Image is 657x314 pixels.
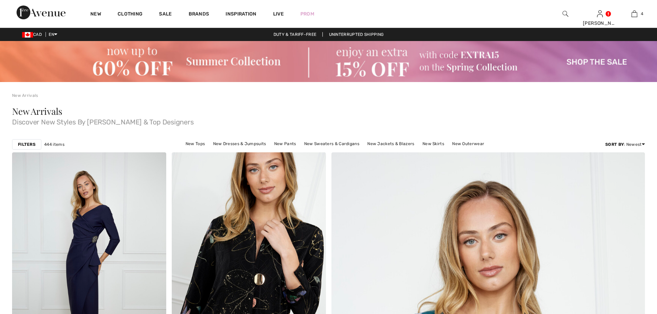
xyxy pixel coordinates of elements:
[44,141,64,148] span: 444 items
[641,11,643,17] span: 4
[301,139,363,148] a: New Sweaters & Cardigans
[12,116,645,125] span: Discover New Styles By [PERSON_NAME] & Top Designers
[605,142,624,147] strong: Sort By
[22,32,44,37] span: CAD
[49,32,57,37] span: EN
[597,10,603,18] img: My Info
[273,10,284,18] a: Live
[12,105,62,117] span: New Arrivals
[563,10,568,18] img: search the website
[617,10,651,18] a: 4
[12,93,38,98] a: New Arrivals
[597,10,603,17] a: Sign In
[22,32,33,38] img: Canadian Dollar
[419,139,448,148] a: New Skirts
[118,11,142,18] a: Clothing
[90,11,101,18] a: New
[631,10,637,18] img: My Bag
[226,11,256,18] span: Inspiration
[17,6,66,19] img: 1ère Avenue
[18,141,36,148] strong: Filters
[159,11,172,18] a: Sale
[271,139,300,148] a: New Pants
[189,11,209,18] a: Brands
[449,139,488,148] a: New Outerwear
[583,20,617,27] div: [PERSON_NAME]
[210,139,270,148] a: New Dresses & Jumpsuits
[182,139,208,148] a: New Tops
[300,10,314,18] a: Prom
[364,139,418,148] a: New Jackets & Blazers
[605,141,645,148] div: : Newest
